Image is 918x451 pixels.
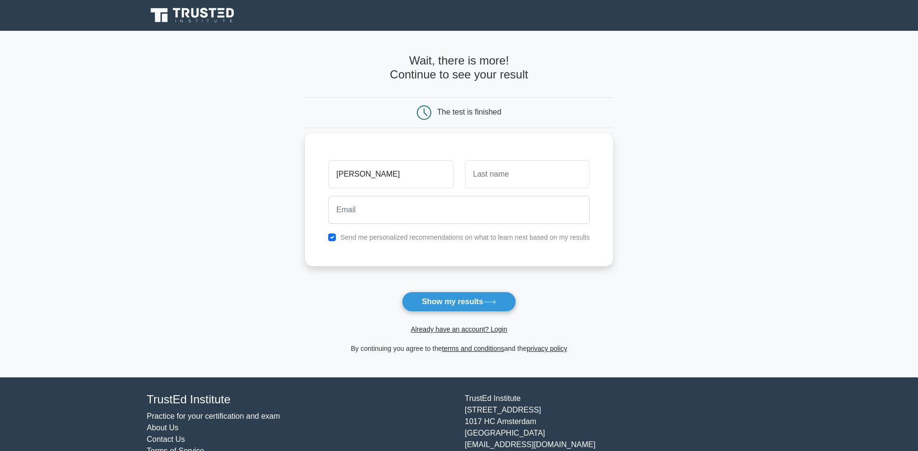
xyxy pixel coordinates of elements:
a: Contact Us [147,435,185,443]
input: Last name [465,160,590,188]
a: privacy policy [527,345,567,352]
h4: TrustEd Institute [147,393,453,407]
h4: Wait, there is more! Continue to see your result [305,54,613,82]
label: Send me personalized recommendations on what to learn next based on my results [340,233,590,241]
a: Already have an account? Login [411,325,507,333]
a: About Us [147,424,179,432]
input: Email [328,196,590,224]
div: By continuing you agree to the and the [299,343,619,354]
a: terms and conditions [442,345,504,352]
a: Practice for your certification and exam [147,412,280,420]
button: Show my results [402,292,516,312]
div: The test is finished [437,108,501,116]
input: First name [328,160,453,188]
